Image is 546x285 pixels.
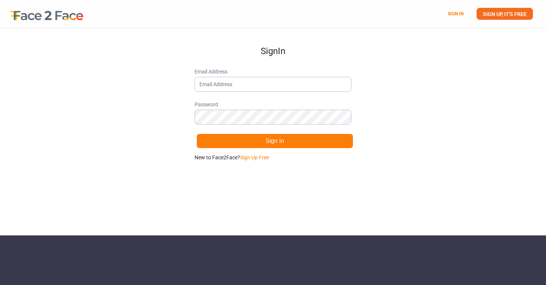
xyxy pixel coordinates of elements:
input: Password [195,110,351,125]
input: Email Address [195,77,351,92]
h1: Sign In [195,28,351,56]
span: Email Address [195,68,351,75]
a: SIGN UP, IT'S FREE [477,8,533,20]
button: Sign In [196,134,353,148]
span: Password [195,101,351,108]
a: Sign Up Free [240,154,269,160]
p: New to Face2Face? [195,154,351,161]
a: SIGN IN [448,11,463,16]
